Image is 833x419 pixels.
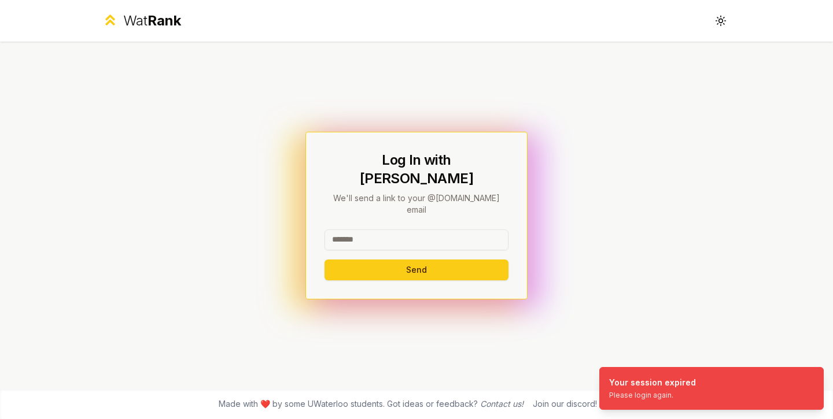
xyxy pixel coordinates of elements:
a: WatRank [102,12,181,30]
div: Wat [123,12,181,30]
button: Send [325,259,508,280]
a: Contact us! [480,399,524,409]
span: Made with ❤️ by some UWaterloo students. Got ideas or feedback? [219,398,524,410]
div: Please login again. [609,391,696,400]
div: Join our discord! [533,398,597,410]
p: We'll send a link to your @[DOMAIN_NAME] email [325,192,508,216]
h1: Log In with [PERSON_NAME] [325,151,508,188]
span: Rank [148,12,181,29]
div: Your session expired [609,377,696,388]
